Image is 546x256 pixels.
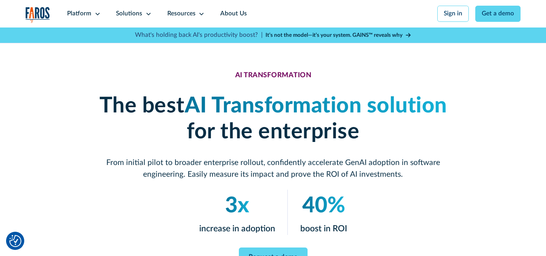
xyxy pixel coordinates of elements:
[167,9,196,19] div: Resources
[9,235,21,247] img: Revisit consent button
[300,222,347,235] p: boost in ROI
[475,6,521,22] a: Get a demo
[99,95,184,116] strong: The best
[266,31,411,39] a: It’s not the model—it’s your system. GAINS™ reveals why
[302,195,345,217] em: 40%
[184,95,447,116] em: AI Transformation solution
[187,121,359,142] strong: for the enterprise
[67,9,91,19] div: Platform
[87,157,459,180] p: From initial pilot to broader enterprise rollout, confidently accelerate GenAI adoption in softwa...
[116,9,142,19] div: Solutions
[25,7,50,23] img: Logo of the analytics and reporting company Faros.
[225,195,249,217] em: 3x
[25,7,50,23] a: home
[235,71,311,80] div: AI TRANSFORMATION
[135,31,263,40] p: What's holding back AI's productivity boost? |
[437,6,469,22] a: Sign in
[266,32,403,38] strong: It’s not the model—it’s your system. GAINS™ reveals why
[9,235,21,247] button: Cookie Settings
[199,222,275,235] p: increase in adoption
